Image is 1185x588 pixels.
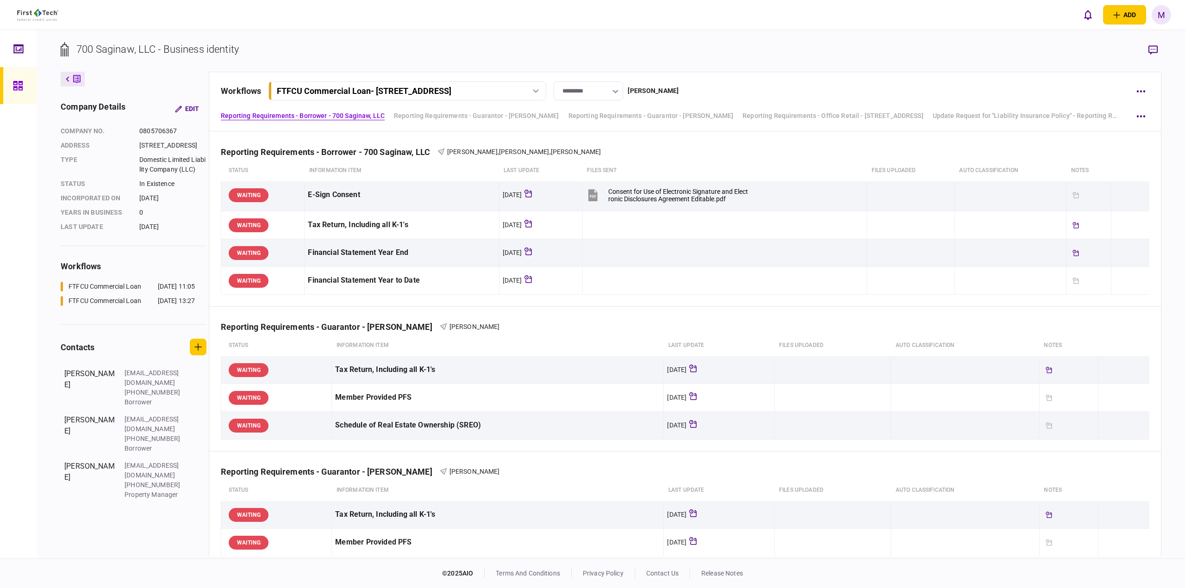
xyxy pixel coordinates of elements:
[139,155,206,174] div: Domestic Limited Liability Company (LLC)
[139,141,206,150] div: [STREET_ADDRESS]
[229,508,268,522] div: WAITING
[17,9,58,21] img: client company logo
[335,387,660,408] div: Member Provided PFS
[277,86,451,96] div: FTFCU Commercial Loan - [STREET_ADDRESS]
[667,365,686,374] div: [DATE]
[125,490,185,500] div: Property Manager
[221,335,332,356] th: status
[221,467,440,477] div: Reporting Requirements - Guarantor - [PERSON_NAME]
[503,190,522,199] div: [DATE]
[954,160,1066,181] th: auto classification
[1070,247,1082,259] div: Tickler available
[229,274,268,288] div: WAITING
[229,188,268,202] div: WAITING
[229,363,268,377] div: WAITING
[229,246,268,260] div: WAITING
[1043,537,1055,549] div: Updated document requested
[305,160,499,181] th: Information item
[221,322,440,332] div: Reporting Requirements - Guarantor - [PERSON_NAME]
[774,335,891,356] th: Files uploaded
[667,421,686,430] div: [DATE]
[667,538,686,547] div: [DATE]
[61,141,130,150] div: address
[64,368,115,407] div: [PERSON_NAME]
[139,126,206,136] div: 0805706367
[125,480,185,490] div: [PHONE_NUMBER]
[891,335,1040,356] th: auto classification
[139,208,206,217] div: 0
[76,42,239,57] div: 700 Saginaw, LLC - Business identity
[568,111,734,121] a: Reporting Requirements - Guarantor - [PERSON_NAME]
[168,100,206,117] button: Edit
[335,504,660,525] div: Tax Return, Including all K-1's
[308,185,495,205] div: E-Sign Consent
[221,160,305,181] th: status
[664,480,774,501] th: last update
[394,111,559,121] a: Reporting Requirements - Guarantor - [PERSON_NAME]
[335,359,660,380] div: Tax Return, Including all K-1's
[891,480,1040,501] th: auto classification
[667,393,686,402] div: [DATE]
[499,148,549,155] span: [PERSON_NAME]
[499,160,582,181] th: last update
[125,461,185,480] div: [EMAIL_ADDRESS][DOMAIN_NAME]
[1043,392,1055,404] div: Updated document requested
[125,368,185,388] div: [EMAIL_ADDRESS][DOMAIN_NAME]
[608,188,748,203] div: Consent for Use of Electronic Signature and Electronic Disclosures Agreement Editable.pdf
[742,111,923,121] a: Reporting Requirements - Office Retail - [STREET_ADDRESS]
[1039,480,1098,501] th: notes
[61,100,125,117] div: company details
[158,282,195,291] div: [DATE] 11:05
[61,222,130,232] div: last update
[229,419,268,433] div: WAITING
[268,81,546,100] button: FTFCU Commercial Loan- [STREET_ADDRESS]
[449,468,500,475] span: [PERSON_NAME]
[158,296,195,306] div: [DATE] 13:27
[221,111,385,121] a: Reporting Requirements - Borrower - 700 Saginaw, LLC
[1043,364,1055,376] div: Tickler available
[221,480,332,501] th: status
[447,148,498,155] span: [PERSON_NAME]
[646,569,679,577] a: contact us
[64,461,115,500] div: [PERSON_NAME]
[229,536,268,550] div: WAITING
[139,193,206,203] div: [DATE]
[332,335,664,356] th: Information item
[61,260,206,272] div: workflows
[664,335,774,356] th: last update
[332,480,664,501] th: Information item
[125,415,185,434] div: [EMAIL_ADDRESS][DOMAIN_NAME]
[586,185,748,205] button: Consent for Use of Electronic Signature and Electronic Disclosures Agreement Editable.pdf
[1039,335,1098,356] th: notes
[551,148,601,155] span: [PERSON_NAME]
[61,126,130,136] div: company no.
[503,276,522,285] div: [DATE]
[308,242,495,263] div: Financial Statement Year End
[1152,5,1171,25] button: M
[582,160,867,181] th: files sent
[229,391,268,405] div: WAITING
[701,569,743,577] a: release notes
[61,179,130,189] div: status
[64,415,115,453] div: [PERSON_NAME]
[61,282,195,291] a: FTFCU Commercial Loan[DATE] 11:05
[442,569,485,578] div: © 2025 AIO
[498,148,499,155] span: ,
[61,296,195,306] a: FTFCU Commercial Loan[DATE] 13:27
[583,569,624,577] a: privacy policy
[221,147,437,157] div: Reporting Requirements - Borrower - 700 Saginaw, LLC
[628,86,679,96] div: [PERSON_NAME]
[335,415,660,436] div: Schedule of Real Estate Ownership (SREO)
[933,111,1118,121] a: Update Request for "Liability Insurance Policy" - Reporting Requirements - Office Retail [STREET_...
[1070,189,1082,201] div: Updated document requested
[1070,219,1082,231] div: Tickler available
[667,510,686,519] div: [DATE]
[139,179,206,189] div: In Existence
[61,155,130,174] div: Type
[1070,275,1082,287] div: Updated document requested
[125,397,185,407] div: Borrower
[496,569,560,577] a: terms and conditions
[867,160,955,181] th: Files uploaded
[1043,420,1055,432] div: Updated document requested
